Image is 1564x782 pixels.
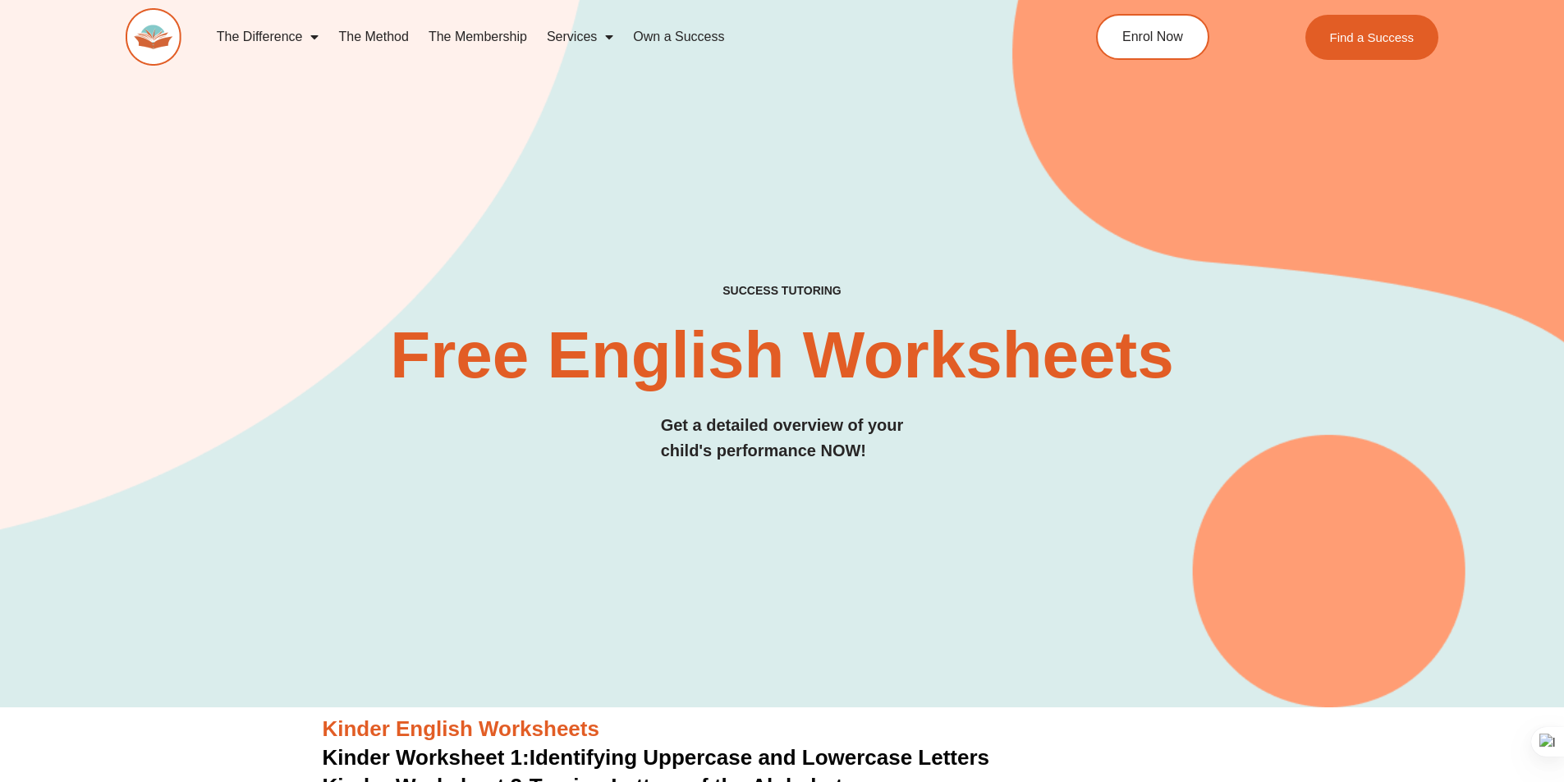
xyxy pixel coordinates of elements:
a: Own a Success [623,18,734,56]
nav: Menu [207,18,1021,56]
a: Services [537,18,623,56]
h3: Kinder English Worksheets [323,716,1242,743]
a: Kinder Worksheet 1:Identifying Uppercase and Lowercase Letters [323,745,990,770]
span: Kinder Worksheet 1: [323,745,530,770]
a: Find a Success [1305,15,1439,60]
a: Enrol Now [1096,14,1209,60]
span: Find a Success [1330,31,1415,43]
a: The Difference [207,18,329,56]
span: Enrol Now [1122,30,1183,43]
a: The Membership [419,18,537,56]
h2: Free English Worksheets​ [349,322,1216,388]
h3: Get a detailed overview of your child's performance NOW! [661,413,904,464]
a: The Method [328,18,418,56]
h4: SUCCESS TUTORING​ [588,284,977,298]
